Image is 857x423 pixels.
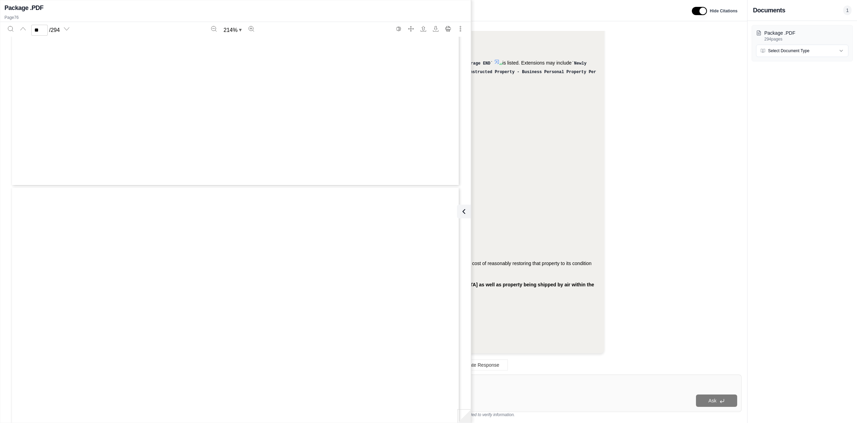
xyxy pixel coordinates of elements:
button: Print [443,23,454,34]
p: Page 76 [4,15,467,20]
button: Switch to the dark theme [393,23,404,34]
button: Regenerate Response [437,359,508,370]
button: Package .PDF294pages [756,30,848,42]
button: Open file [418,23,429,34]
h2: Package .PDF [4,3,44,13]
span: / 294 [49,26,60,34]
span: 1 [843,5,852,15]
button: More actions [455,23,466,34]
span: Hide Citations [710,8,738,14]
button: Zoom out [208,23,219,34]
h3: Documents [753,5,785,15]
input: Enter a page number [31,25,48,36]
span: 214 % [224,26,238,34]
span: Ask [708,398,716,403]
p: 294 pages [764,36,848,42]
div: *Use references provided to verify information. [203,412,742,418]
button: Full screen [405,23,416,34]
button: Zoom in [246,23,257,34]
button: Zoom document [221,25,244,36]
span: Regenerate Response [451,362,499,368]
span: is listed. Extensions may include [502,60,572,66]
button: Search [5,23,16,34]
button: Previous page [18,23,28,34]
p: Package .PDF [764,30,848,36]
button: Next page [61,23,72,34]
button: Ask [696,395,737,407]
button: Download [430,23,441,34]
